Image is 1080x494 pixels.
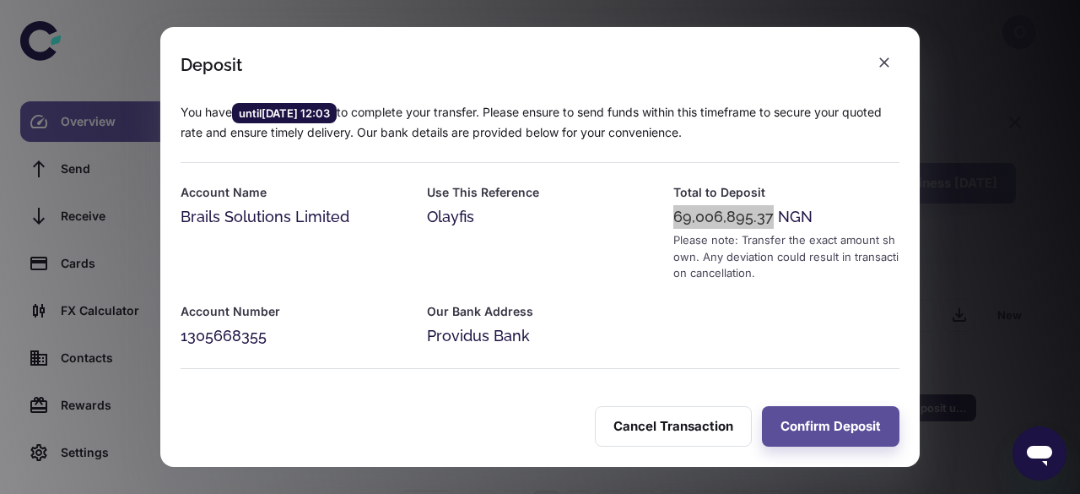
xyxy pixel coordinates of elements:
p: You have to complete your transfer. Please ensure to send funds within this timeframe to secure y... [181,103,899,142]
button: Confirm Deposit [762,406,899,447]
iframe: Button to launch messaging window [1012,426,1066,480]
div: 69,006,895.37 NGN [673,205,899,229]
h6: Use This Reference [427,183,653,202]
h6: Account Number [181,302,407,321]
span: until [DATE] 12:03 [232,105,337,122]
div: Please note: Transfer the exact amount shown. Any deviation could result in transaction cancellat... [673,232,899,282]
h6: Total to Deposit [673,183,899,202]
div: Providus Bank [427,324,653,348]
div: 1305668355 [181,324,407,348]
h6: Our Bank Address [427,302,653,321]
button: Cancel Transaction [595,406,752,447]
h6: Account Name [181,183,407,202]
div: Brails Solutions Limited [181,205,407,229]
div: Olayfis [427,205,653,229]
div: Deposit [181,55,242,75]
